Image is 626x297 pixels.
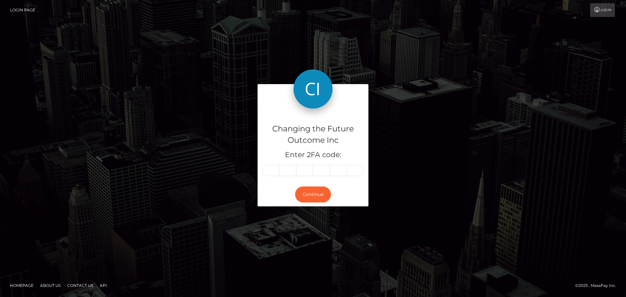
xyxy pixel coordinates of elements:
[65,280,96,290] a: Contact Us
[10,3,35,17] a: Login Page
[37,280,63,290] a: About Us
[262,150,364,160] h5: Enter 2FA code:
[575,282,621,289] div: © 2025 , MassPay Inc.
[293,69,333,109] img: Changing the Future Outcome Inc
[97,280,110,290] a: API
[590,3,615,17] a: Login
[295,186,331,202] button: Continue
[262,123,364,146] h4: Changing the Future Outcome Inc
[7,280,36,290] a: Homepage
